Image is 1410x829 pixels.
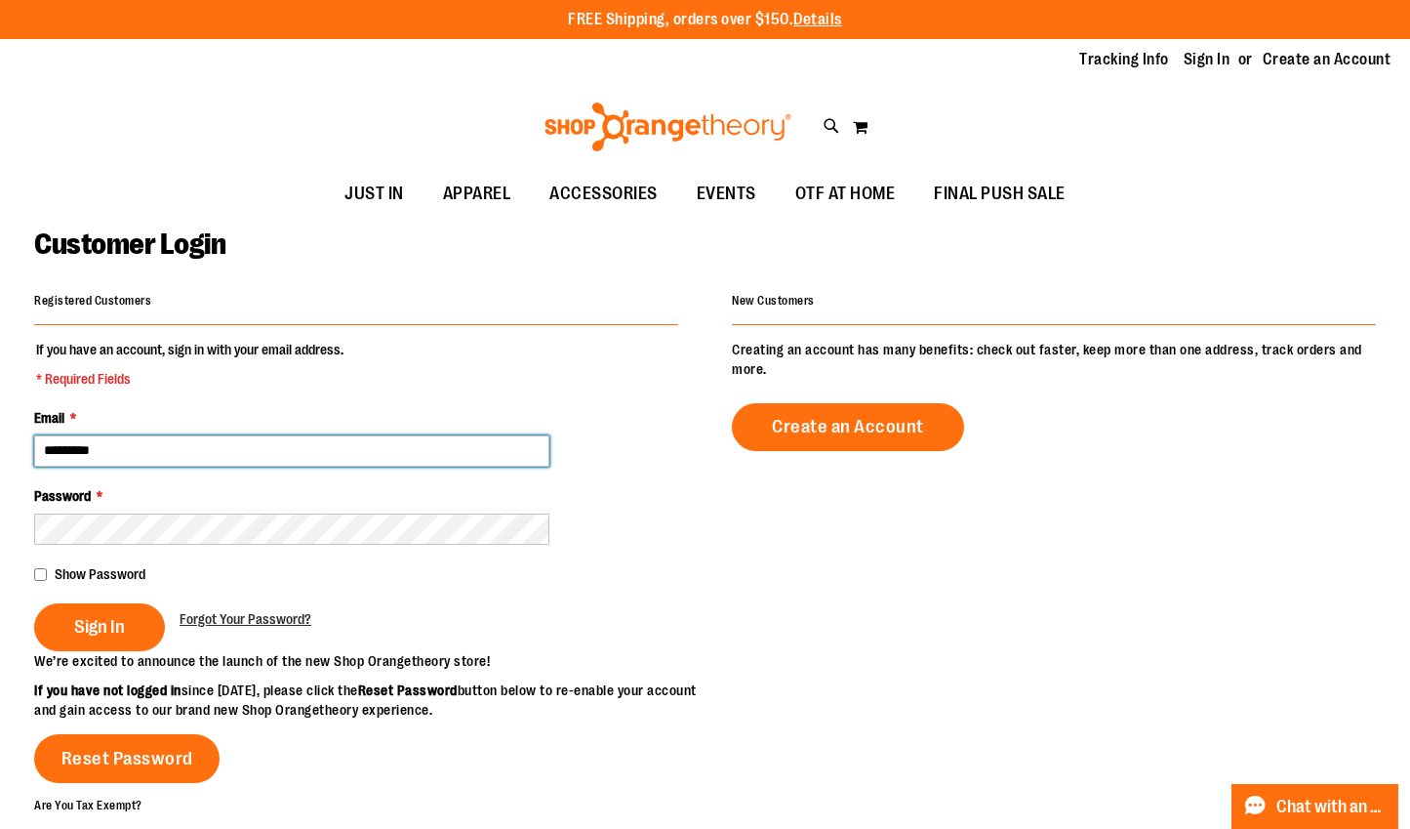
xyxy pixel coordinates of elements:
a: Reset Password [34,734,220,783]
p: since [DATE], please click the button below to re-enable your account and gain access to our bran... [34,681,705,720]
a: Sign In [1184,49,1230,70]
legend: If you have an account, sign in with your email address. [34,340,345,389]
strong: Registered Customers [34,294,151,308]
strong: Reset Password [358,683,458,698]
span: Forgot Your Password? [180,611,311,627]
span: Show Password [55,566,145,582]
a: Create an Account [732,403,964,451]
a: Create an Account [1263,49,1391,70]
button: Chat with an Expert [1231,784,1399,829]
a: APPAREL [423,172,531,217]
span: * Required Fields [36,369,343,389]
span: OTF AT HOME [795,172,896,216]
span: Email [34,410,64,426]
span: FINAL PUSH SALE [934,172,1066,216]
button: Sign In [34,603,165,651]
img: Shop Orangetheory [542,103,794,151]
span: Reset Password [61,748,193,769]
span: Password [34,488,91,504]
a: Forgot Your Password? [180,609,311,629]
a: EVENTS [677,172,776,217]
p: We’re excited to announce the launch of the new Shop Orangetheory store! [34,651,705,671]
a: FINAL PUSH SALE [914,172,1085,217]
span: Sign In [74,616,125,638]
p: FREE Shipping, orders over $150. [568,9,842,31]
strong: Are You Tax Exempt? [34,798,142,811]
a: OTF AT HOME [776,172,915,217]
a: Tracking Info [1079,49,1169,70]
a: Details [793,11,842,28]
strong: If you have not logged in [34,683,181,698]
span: ACCESSORIES [549,172,658,216]
span: Customer Login [34,228,225,261]
strong: New Customers [732,294,815,308]
a: ACCESSORIES [530,172,677,217]
span: JUST IN [344,172,404,216]
span: Create an Account [772,416,924,437]
span: EVENTS [697,172,756,216]
span: APPAREL [443,172,511,216]
span: Chat with an Expert [1276,798,1387,816]
p: Creating an account has many benefits: check out faster, keep more than one address, track orders... [732,340,1376,379]
a: JUST IN [325,172,423,217]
